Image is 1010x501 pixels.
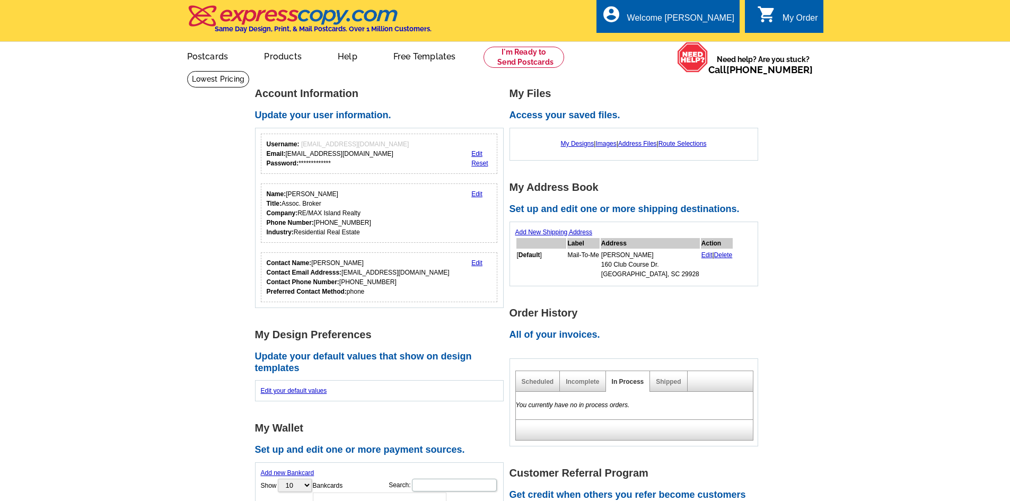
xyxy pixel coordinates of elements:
[389,478,497,493] label: Search:
[267,219,314,226] strong: Phone Number:
[618,140,657,147] a: Address Files
[510,468,764,479] h1: Customer Referral Program
[510,88,764,99] h1: My Files
[412,479,497,491] input: Search:
[627,13,734,28] div: Welcome [PERSON_NAME]
[267,160,299,167] strong: Password:
[701,250,733,279] td: |
[714,251,733,259] a: Delete
[656,378,681,385] a: Shipped
[701,238,733,249] th: Action
[515,228,592,236] a: Add New Shipping Address
[261,252,498,302] div: Who should we contact regarding order issues?
[601,250,700,279] td: [PERSON_NAME] 160 Club Course Dr. [GEOGRAPHIC_DATA], SC 29928
[255,110,510,121] h2: Update your user information.
[278,479,312,492] select: ShowBankcards
[658,140,707,147] a: Route Selections
[726,64,813,75] a: [PHONE_NUMBER]
[267,259,312,267] strong: Contact Name:
[255,351,510,374] h2: Update your default values that show on design templates
[708,64,813,75] span: Call
[267,150,286,157] strong: Email:
[522,378,554,385] a: Scheduled
[567,238,600,249] th: Label
[612,378,644,385] a: In Process
[247,43,319,68] a: Products
[261,478,343,493] label: Show Bankcards
[261,183,498,243] div: Your personal details.
[321,43,374,68] a: Help
[561,140,594,147] a: My Designs
[301,140,409,148] span: [EMAIL_ADDRESS][DOMAIN_NAME]
[255,423,510,434] h1: My Wallet
[510,329,764,341] h2: All of your invoices.
[519,251,540,259] b: Default
[267,190,286,198] strong: Name:
[515,134,752,154] div: | | |
[510,110,764,121] h2: Access your saved files.
[376,43,473,68] a: Free Templates
[595,140,616,147] a: Images
[471,190,482,198] a: Edit
[471,160,488,167] a: Reset
[267,278,339,286] strong: Contact Phone Number:
[267,228,294,236] strong: Industry:
[701,251,713,259] a: Edit
[267,140,300,148] strong: Username:
[510,182,764,193] h1: My Address Book
[267,269,342,276] strong: Contact Email Addresss:
[187,13,432,33] a: Same Day Design, Print, & Mail Postcards. Over 1 Million Customers.
[510,204,764,215] h2: Set up and edit one or more shipping destinations.
[267,209,298,217] strong: Company:
[708,54,818,75] span: Need help? Are you stuck?
[471,259,482,267] a: Edit
[261,134,498,174] div: Your login information.
[510,307,764,319] h1: Order History
[215,25,432,33] h4: Same Day Design, Print, & Mail Postcards. Over 1 Million Customers.
[267,189,371,237] div: [PERSON_NAME] Assoc. Broker RE/MAX Island Realty [PHONE_NUMBER] Residential Real Estate
[255,444,510,456] h2: Set up and edit one or more payment sources.
[601,238,700,249] th: Address
[516,401,630,409] em: You currently have no in process orders.
[267,200,282,207] strong: Title:
[267,288,347,295] strong: Preferred Contact Method:
[566,378,599,385] a: Incomplete
[567,250,600,279] td: Mail-To-Me
[602,5,621,24] i: account_circle
[516,250,566,279] td: [ ]
[757,12,818,25] a: shopping_cart My Order
[677,42,708,73] img: help
[510,489,764,501] h2: Get credit when others you refer become customers
[255,329,510,340] h1: My Design Preferences
[471,150,482,157] a: Edit
[267,258,450,296] div: [PERSON_NAME] [EMAIL_ADDRESS][DOMAIN_NAME] [PHONE_NUMBER] phone
[783,13,818,28] div: My Order
[261,387,327,394] a: Edit your default values
[170,43,245,68] a: Postcards
[261,469,314,477] a: Add new Bankcard
[757,5,776,24] i: shopping_cart
[255,88,510,99] h1: Account Information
